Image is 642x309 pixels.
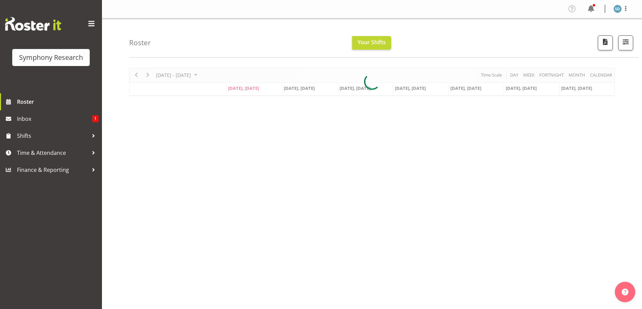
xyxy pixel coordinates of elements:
img: help-xxl-2.png [622,289,628,295]
span: Your Shifts [358,38,386,46]
button: Filter Shifts [618,35,633,50]
span: Time & Attendance [17,148,88,158]
img: Rosterit website logo [5,17,61,31]
span: 1 [92,115,99,122]
span: Finance & Reporting [17,165,88,175]
span: Roster [17,97,99,107]
button: Your Shifts [352,36,391,50]
h4: Roster [129,39,151,47]
img: shareen-davis1939.jpg [613,5,622,13]
span: Inbox [17,114,92,124]
button: Download a PDF of the roster according to the set date range. [598,35,613,50]
div: Symphony Research [19,52,83,63]
span: Shifts [17,131,88,141]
